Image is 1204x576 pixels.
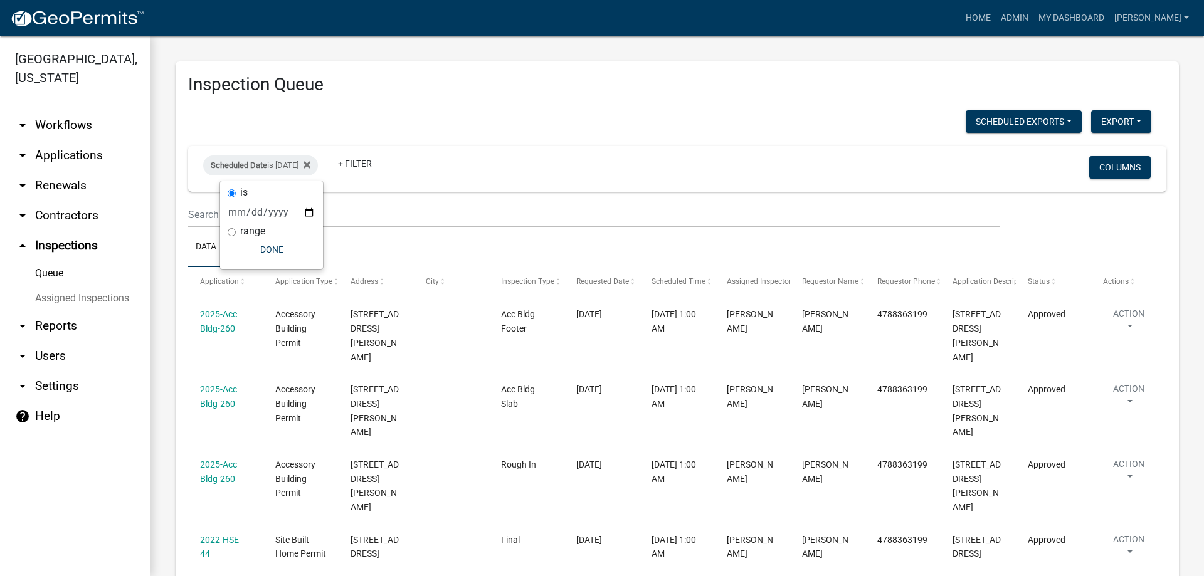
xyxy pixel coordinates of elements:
datatable-header-cell: Application [188,267,263,297]
span: 09/15/2025 [576,459,602,469]
a: [PERSON_NAME] [1109,6,1194,30]
span: Layla Kriz [802,459,848,484]
span: 136 POPE RD [953,309,1001,362]
i: help [15,409,30,424]
span: Layla Kriz [727,535,773,559]
label: range [240,226,265,236]
span: Assigned Inspector [727,277,791,286]
span: Scheduled Date [211,160,267,170]
button: Scheduled Exports [966,110,1082,133]
span: Address [351,277,378,286]
span: 09/15/2025 [576,309,602,319]
span: 4788363199 [877,535,927,545]
datatable-header-cell: City [414,267,489,297]
span: Rough In [501,459,536,469]
datatable-header-cell: Application Description [941,267,1016,297]
button: Action [1103,307,1154,338]
i: arrow_drop_down [15,178,30,193]
datatable-header-cell: Status [1016,267,1091,297]
span: Actions [1103,277,1129,286]
span: 136 POPE RD [953,459,1001,512]
a: Data [188,228,224,268]
datatable-header-cell: Scheduled Time [640,267,715,297]
span: Status [1028,277,1050,286]
datatable-header-cell: Actions [1091,267,1166,297]
i: arrow_drop_up [15,238,30,253]
span: Jeremy [727,384,773,409]
span: 10087 GA HWY 42 S [351,535,399,559]
i: arrow_drop_down [15,348,30,364]
i: arrow_drop_down [15,148,30,163]
datatable-header-cell: Address [339,267,414,297]
span: Layla Kriz [802,309,848,333]
datatable-header-cell: Requested Date [564,267,640,297]
div: [DATE] 1:00 AM [652,382,703,411]
span: Jeremy [727,459,773,484]
input: Search for inspections [188,202,1000,228]
datatable-header-cell: Requestor Name [790,267,865,297]
span: Requestor Phone [877,277,935,286]
span: Acc Bldg Footer [501,309,535,333]
button: Action [1103,382,1154,414]
span: Inspection Type [501,277,554,286]
div: [DATE] 1:00 AM [652,307,703,336]
span: Approved [1028,459,1065,469]
a: 2022-HSE-44 [200,535,241,559]
span: Accessory Building Permit [275,459,315,498]
a: + Filter [328,152,382,175]
span: 09/15/2025 [576,535,602,545]
span: Accessory Building Permit [275,309,315,348]
span: 136 POPE RD [351,309,399,362]
a: 2025-Acc Bldg-260 [200,459,237,484]
datatable-header-cell: Assigned Inspector [715,267,790,297]
a: Admin [996,6,1033,30]
span: 4788363199 [877,309,927,319]
h3: Inspection Queue [188,74,1166,95]
div: [DATE] 1:00 AM [652,533,703,562]
span: Site Built Home Permit [275,535,326,559]
label: is [240,187,248,197]
span: Acc Bldg Slab [501,384,535,409]
div: is [DATE] [203,155,318,175]
i: arrow_drop_down [15,118,30,133]
a: My Dashboard [1033,6,1109,30]
button: Columns [1089,156,1151,179]
span: Application [200,277,239,286]
span: Accessory Building Permit [275,384,315,423]
span: Application Description [953,277,1032,286]
span: 10087 GA HWY 42 S [953,535,1001,559]
i: arrow_drop_down [15,379,30,394]
button: Done [228,238,315,261]
span: Requested Date [576,277,629,286]
span: City [426,277,439,286]
button: Action [1103,533,1154,564]
span: Layla Kriz [802,384,848,409]
a: 2025-Acc Bldg-260 [200,309,237,333]
button: Action [1103,458,1154,489]
span: 136 POPE RD [953,384,1001,437]
span: 4788363199 [877,384,927,394]
datatable-header-cell: Requestor Phone [865,267,941,297]
a: 2025-Acc Bldg-260 [200,384,237,409]
datatable-header-cell: Application Type [263,267,339,297]
a: Home [961,6,996,30]
div: [DATE] 1:00 AM [652,458,703,486]
i: arrow_drop_down [15,318,30,333]
span: Approved [1028,384,1065,394]
span: 136 POPE RD [351,459,399,512]
span: Approved [1028,535,1065,545]
datatable-header-cell: Inspection Type [489,267,564,297]
span: Jeremy [727,309,773,333]
span: Requestor Name [802,277,858,286]
span: Scheduled Time [652,277,705,286]
span: Approved [1028,309,1065,319]
button: Export [1091,110,1151,133]
span: 09/15/2025 [576,384,602,394]
span: 4788363199 [877,459,927,469]
span: Final [501,535,520,545]
span: Jake Watson [802,535,848,559]
span: 136 POPE RD [351,384,399,437]
span: Application Type [275,277,332,286]
i: arrow_drop_down [15,208,30,223]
